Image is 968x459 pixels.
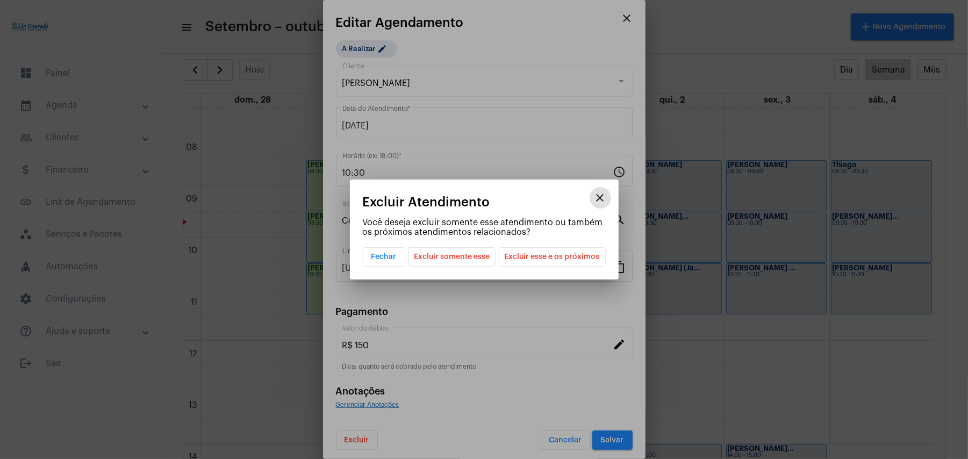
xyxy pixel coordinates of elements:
span: Fechar [371,253,397,261]
button: Excluir somente esse [408,247,496,267]
button: Excluir esse e os próximos [499,247,606,267]
span: Excluir esse e os próximos [505,248,600,266]
span: Excluir somente esse [414,248,490,266]
button: Fechar [363,247,405,267]
mat-icon: close [594,191,607,204]
p: Você deseja excluir somente esse atendimento ou também os próximos atendimentos relacionados? [363,218,606,237]
span: Excluir Atendimento [363,195,490,209]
